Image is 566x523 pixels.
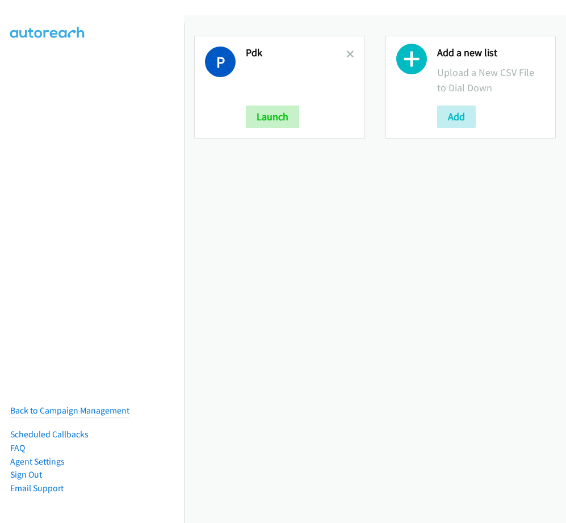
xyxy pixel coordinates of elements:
a: Back to Campaign Management [10,405,129,416]
h1: P [205,47,236,77]
a: FAQ [10,442,25,453]
button: Add [437,106,476,128]
h2: Pdk [246,47,346,60]
p: Upload a New CSV File to Dial Down [437,65,546,95]
button: Launch [246,106,299,128]
a: Scheduled Callbacks [10,429,89,440]
a: Email Support [10,483,64,494]
h2: Add a new list [437,47,546,60]
a: Sign Out [10,469,42,480]
a: Agent Settings [10,456,65,467]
